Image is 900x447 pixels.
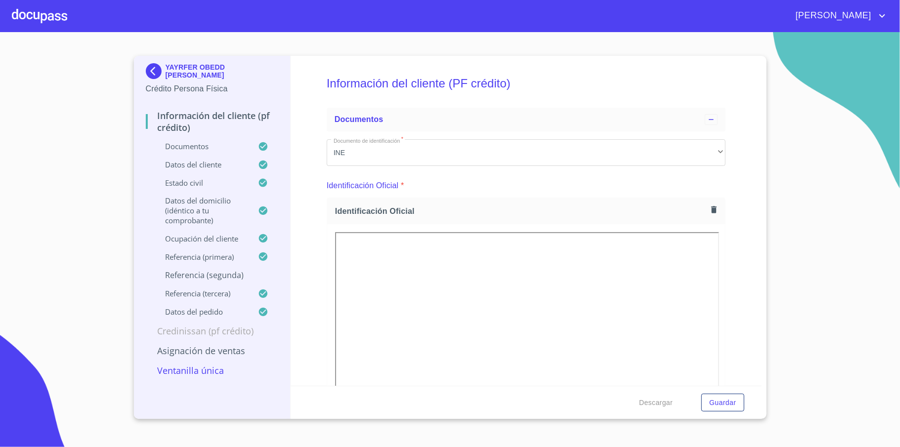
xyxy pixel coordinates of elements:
[146,288,258,298] p: Referencia (tercera)
[146,234,258,244] p: Ocupación del Cliente
[709,397,736,409] span: Guardar
[327,180,399,192] p: Identificación Oficial
[335,115,383,123] span: Documentos
[146,63,166,79] img: Docupass spot blue
[146,365,279,376] p: Ventanilla única
[327,108,726,131] div: Documentos
[146,83,279,95] p: Crédito Persona Física
[146,345,279,357] p: Asignación de Ventas
[701,394,744,412] button: Guardar
[327,63,726,104] h5: Información del cliente (PF crédito)
[146,196,258,225] p: Datos del domicilio (idéntico a tu comprobante)
[639,397,673,409] span: Descargar
[327,139,726,166] div: INE
[166,63,279,79] p: YAYRFER OBEDD [PERSON_NAME]
[146,110,279,133] p: Información del cliente (PF crédito)
[146,160,258,169] p: Datos del cliente
[146,307,258,317] p: Datos del pedido
[146,178,258,188] p: Estado Civil
[146,325,279,337] p: Credinissan (PF crédito)
[788,8,876,24] span: [PERSON_NAME]
[146,141,258,151] p: Documentos
[635,394,677,412] button: Descargar
[146,63,279,83] div: YAYRFER OBEDD [PERSON_NAME]
[146,252,258,262] p: Referencia (primera)
[335,206,708,216] span: Identificación Oficial
[146,270,279,281] p: Referencia (segunda)
[788,8,888,24] button: account of current user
